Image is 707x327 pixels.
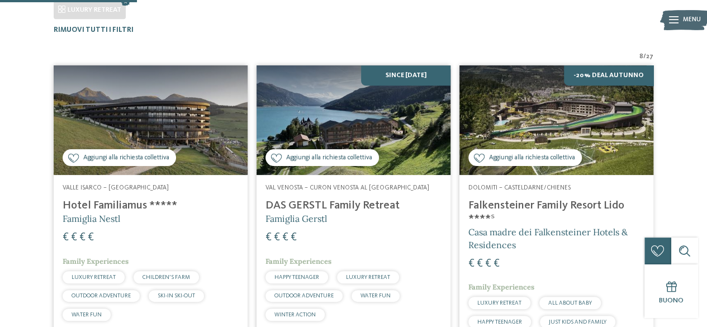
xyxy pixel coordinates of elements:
span: Rimuovi tutti i filtri [54,26,134,34]
span: SKI-IN SKI-OUT [158,293,195,298]
span: LUXURY RETREAT [477,300,521,306]
span: € [468,258,475,269]
span: € [71,232,77,243]
span: 27 [646,53,653,61]
span: WATER FUN [360,293,391,298]
span: OUTDOOR ADVENTURE [274,293,334,298]
span: Family Experiences [265,257,331,266]
span: € [485,258,491,269]
img: Cercate un hotel per famiglie? Qui troverete solo i migliori! [459,65,653,174]
span: 8 [639,53,643,61]
span: Aggiungi alla richiesta collettiva [83,153,169,163]
span: HAPPY TEENAGER [477,319,522,325]
span: Casa madre dei Falkensteiner Hotels & Residences [468,226,628,250]
span: OUTDOOR ADVENTURE [72,293,131,298]
span: Famiglia Gerstl [265,213,327,224]
img: Cercate un hotel per famiglie? Qui troverete solo i migliori! [54,65,248,174]
span: CHILDREN’S FARM [143,274,190,280]
span: LUXURY RETREAT [68,6,121,13]
a: Buono [644,264,698,318]
span: WINTER ACTION [274,312,316,317]
span: Dolomiti – Casteldarne/Chienes [468,184,571,191]
span: Famiglia Nestl [63,213,120,224]
span: € [477,258,483,269]
span: € [63,232,69,243]
span: Valle Isarco – [GEOGRAPHIC_DATA] [63,184,169,191]
img: Cercate un hotel per famiglie? Qui troverete solo i migliori! [257,65,450,174]
span: € [79,232,86,243]
h4: DAS GERSTL Family Retreat [265,199,442,212]
span: ALL ABOUT BABY [548,300,592,306]
span: € [88,232,94,243]
span: € [494,258,500,269]
span: LUXURY RETREAT [346,274,390,280]
h4: Falkensteiner Family Resort Lido ****ˢ [468,199,644,226]
span: € [282,232,288,243]
span: HAPPY TEENAGER [274,274,319,280]
span: Family Experiences [63,257,129,266]
span: Aggiungi alla richiesta collettiva [489,153,575,163]
span: € [274,232,280,243]
span: JUST KIDS AND FAMILY [549,319,606,325]
span: Family Experiences [468,282,534,292]
span: / [643,53,646,61]
span: € [291,232,297,243]
span: LUXURY RETREAT [72,274,116,280]
span: Buono [659,297,684,304]
span: Val Venosta – Curon Venosta al [GEOGRAPHIC_DATA] [265,184,429,191]
span: WATER FUN [72,312,102,317]
span: Aggiungi alla richiesta collettiva [286,153,372,163]
span: € [265,232,272,243]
